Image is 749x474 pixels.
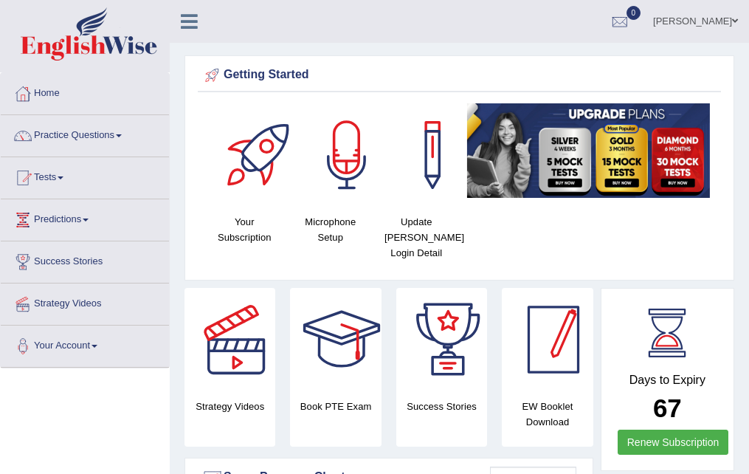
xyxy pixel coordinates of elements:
[1,73,169,110] a: Home
[295,214,367,245] h4: Microphone Setup
[1,199,169,236] a: Predictions
[618,430,729,455] a: Renew Subscription
[627,6,641,20] span: 0
[1,115,169,152] a: Practice Questions
[184,399,275,414] h4: Strategy Videos
[1,326,169,363] a: Your Account
[653,394,682,422] b: 67
[1,284,169,320] a: Strategy Videos
[467,103,711,198] img: small5.jpg
[1,241,169,278] a: Success Stories
[201,64,717,86] div: Getting Started
[381,214,452,261] h4: Update [PERSON_NAME] Login Detail
[396,399,487,414] h4: Success Stories
[1,157,169,194] a: Tests
[209,214,280,245] h4: Your Subscription
[290,399,381,414] h4: Book PTE Exam
[502,399,593,430] h4: EW Booklet Download
[618,374,717,387] h4: Days to Expiry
